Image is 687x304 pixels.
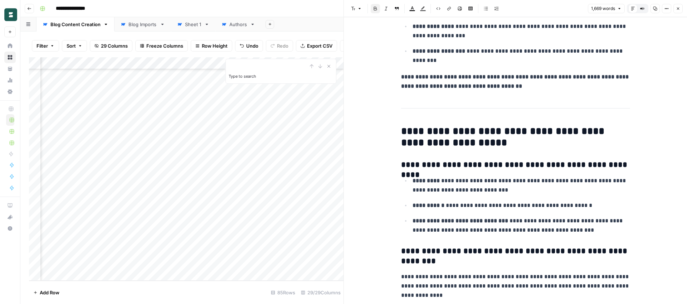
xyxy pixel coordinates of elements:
span: Redo [277,42,288,49]
span: Row Height [202,42,228,49]
button: Workspace: Borderless [4,6,16,24]
div: 29/29 Columns [298,287,343,298]
img: Borderless Logo [4,8,17,21]
button: Export CSV [296,40,337,52]
span: Sort [67,42,76,49]
div: Authors [229,21,247,28]
span: Undo [246,42,258,49]
a: Usage [4,74,16,86]
a: Browse [4,52,16,63]
div: What's new? [5,212,15,222]
a: Settings [4,86,16,97]
a: Blog Content Creation [36,17,114,32]
button: Filter [32,40,59,52]
button: Add Row [29,287,64,298]
a: Blog Imports [114,17,171,32]
button: Sort [62,40,87,52]
button: Row Height [191,40,232,52]
a: Authors [215,17,261,32]
button: Close Search [325,62,333,71]
button: Redo [266,40,293,52]
span: 29 Columns [101,42,128,49]
a: AirOps Academy [4,200,16,211]
button: What's new? [4,211,16,223]
a: Your Data [4,63,16,74]
label: Type to search [229,74,256,79]
span: Export CSV [307,42,332,49]
button: Freeze Columns [135,40,188,52]
a: Sheet 1 [171,17,215,32]
span: Freeze Columns [146,42,183,49]
button: Undo [235,40,263,52]
span: 1,669 words [591,5,615,12]
span: Add Row [40,289,59,296]
button: 29 Columns [90,40,132,52]
div: Blog Content Creation [50,21,101,28]
div: Blog Imports [128,21,157,28]
button: 1,669 words [588,4,625,13]
div: Sheet 1 [185,21,201,28]
div: 85 Rows [268,287,298,298]
button: Help + Support [4,223,16,234]
span: Filter [36,42,48,49]
a: Home [4,40,16,52]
